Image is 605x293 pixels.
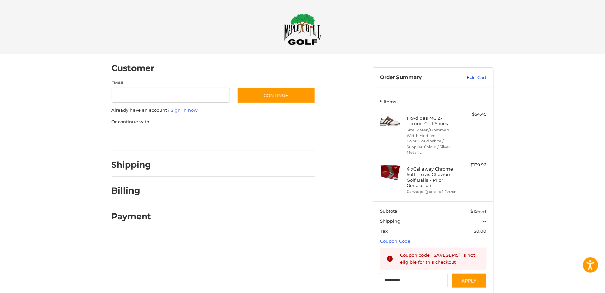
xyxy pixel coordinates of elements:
[112,119,315,126] p: Or continue with
[460,111,487,118] div: $54.45
[451,273,487,288] button: Apply
[453,74,487,81] a: Edit Cart
[112,185,151,196] h2: Billing
[380,99,487,104] h3: 5 Items
[109,132,160,144] iframe: PayPal-paypal
[112,160,151,170] h2: Shipping
[112,63,155,73] h2: Customer
[380,238,410,244] a: Coupon Code
[407,115,458,127] h4: 1 x Adidas MC Z-Traxion Golf Shoes
[167,132,217,144] iframe: PayPal-paylater
[284,13,321,45] img: Maple Hill Golf
[407,189,458,195] li: Package Quantity 1 Dozen
[483,218,487,224] span: --
[380,74,453,81] h3: Order Summary
[380,273,448,288] input: Gift Certificate or Coupon Code
[237,88,315,103] button: Continue
[224,132,274,144] iframe: PayPal-venmo
[380,228,388,234] span: Tax
[407,133,458,139] li: Width Medium
[380,208,399,214] span: Subtotal
[112,80,231,86] label: Email
[407,127,458,133] li: Size 12 Men/13 Women
[380,218,401,224] span: Shipping
[407,138,458,155] li: Color Cloud White / Supplier Colour / Silver Metallic
[474,228,487,234] span: $0.00
[549,275,605,293] iframe: Google Customer Reviews
[460,162,487,168] div: $139.96
[400,252,480,265] div: Coupon code `SAVESEP15` is not eligible for this checkout
[171,107,198,113] a: Sign in now
[112,107,315,114] p: Already have an account?
[112,211,151,222] h2: Payment
[471,208,487,214] span: $194.41
[407,166,458,188] h4: 4 x Callaway Chrome Soft Truvis Chevron Golf Balls - Prior Generation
